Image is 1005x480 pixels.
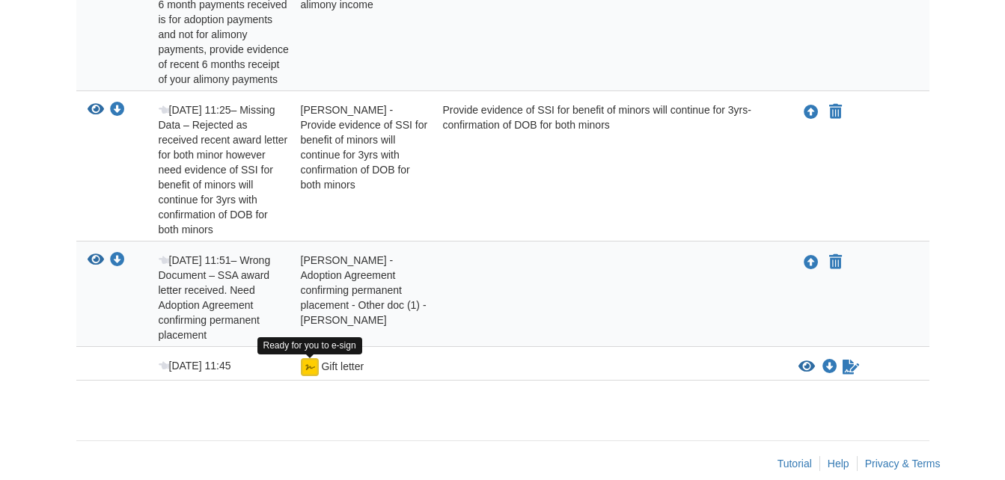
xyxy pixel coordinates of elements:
[159,360,231,372] span: [DATE] 11:45
[828,103,843,121] button: Declare Barbara Kemmerling - Provide evidence of SSI for benefit of minors will continue for 3yrs...
[159,104,231,116] span: [DATE] 11:25
[321,360,364,372] span: Gift letter
[828,253,843,271] button: Declare Barbara Kemmerling -Adoption Agreement confirming permanent placement - Other doc (1) - P...
[432,102,787,237] div: Provide evidence of SSI for benefit of minors will continue for 3yrs-confirmation of DOB for both...
[841,358,861,376] a: Sign Form
[798,360,815,375] button: View Gift letter
[110,105,125,117] a: Download Barbara Kemmerling - Provide evidence of SSI for benefit of minors will continue for 3yr...
[147,102,290,237] div: – Missing Data – Rejected as received recent award letter for both minor however need evidence of...
[301,358,319,376] img: Ready for you to esign
[865,458,941,470] a: Privacy & Terms
[88,102,104,118] button: View Barbara Kemmerling - Provide evidence of SSI for benefit of minors will continue for 3yrs wi...
[110,255,125,267] a: Download Barbara Kemmerling -Adoption Agreement confirming permanent placement - Other doc (1) - ...
[88,253,104,268] button: View Barbara Kemmerling -Adoption Agreement confirming permanent placement - Other doc (1) - Parker
[828,458,849,470] a: Help
[802,102,820,122] button: Upload Barbara Kemmerling - Provide evidence of SSI for benefit of minors will continue for 3yrs ...
[147,253,290,342] div: – Wrong Document – SSA award letter received. Need Adoption Agreement confirming permanent placement
[778,458,812,470] a: Tutorial
[822,361,837,373] a: Download Gift letter
[257,337,362,354] div: Ready for you to e-sign
[301,254,427,326] span: [PERSON_NAME] -Adoption Agreement confirming permanent placement - Other doc (1) - [PERSON_NAME]
[301,104,428,191] span: [PERSON_NAME] - Provide evidence of SSI for benefit of minors will continue for 3yrs with confirm...
[802,253,820,272] button: Upload Barbara Kemmerling -Adoption Agreement confirming permanent placement - Other doc (1) - Pa...
[159,254,231,266] span: [DATE] 11:51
